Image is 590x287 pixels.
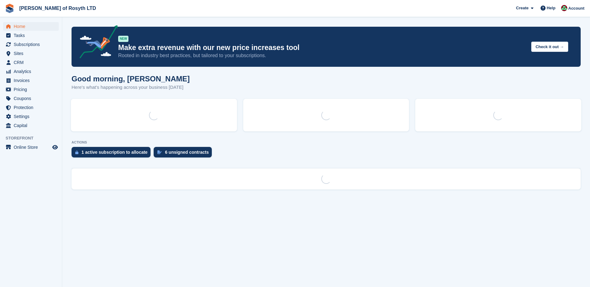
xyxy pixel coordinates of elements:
a: Preview store [51,143,59,151]
span: Create [516,5,528,11]
a: menu [3,67,59,76]
span: Sites [14,49,51,58]
a: menu [3,85,59,94]
span: Tasks [14,31,51,40]
img: price-adjustments-announcement-icon-8257ccfd72463d97f412b2fc003d46551f7dbcb40ab6d574587a9cd5c0d94... [74,25,118,61]
h1: Good morning, [PERSON_NAME] [72,75,190,83]
p: Rooted in industry best practices, but tailored to your subscriptions. [118,52,526,59]
a: menu [3,143,59,152]
div: NEW [118,36,128,42]
a: [PERSON_NAME] of Rosyth LTD [17,3,99,13]
img: Anne Thomson [561,5,567,11]
img: contract_signature_icon-13c848040528278c33f63329250d36e43548de30e8caae1d1a13099fd9432cc5.svg [157,150,162,154]
a: menu [3,31,59,40]
span: Coupons [14,94,51,103]
span: Storefront [6,135,62,141]
a: menu [3,103,59,112]
span: Invoices [14,76,51,85]
a: menu [3,49,59,58]
div: 1 active subscription to allocate [81,150,147,155]
span: Analytics [14,67,51,76]
a: menu [3,58,59,67]
p: ACTIONS [72,140,581,144]
span: Settings [14,112,51,121]
span: Help [547,5,555,11]
span: Home [14,22,51,31]
span: Subscriptions [14,40,51,49]
p: Make extra revenue with our new price increases tool [118,43,526,52]
a: menu [3,121,59,130]
a: 1 active subscription to allocate [72,147,154,161]
img: stora-icon-8386f47178a22dfd0bd8f6a31ec36ba5ce8667c1dd55bd0f319d3a0aa187defe.svg [5,4,14,13]
img: active_subscription_to_allocate_icon-d502201f5373d7db506a760aba3b589e785aa758c864c3986d89f69b8ff3... [75,150,78,154]
a: 6 unsigned contracts [154,147,215,161]
a: menu [3,112,59,121]
span: Capital [14,121,51,130]
span: Online Store [14,143,51,152]
a: menu [3,94,59,103]
span: Pricing [14,85,51,94]
p: Here's what's happening across your business [DATE] [72,84,190,91]
span: CRM [14,58,51,67]
button: Check it out → [531,42,568,52]
div: 6 unsigned contracts [165,150,209,155]
a: menu [3,76,59,85]
a: menu [3,22,59,31]
span: Protection [14,103,51,112]
span: Account [568,5,584,11]
a: menu [3,40,59,49]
